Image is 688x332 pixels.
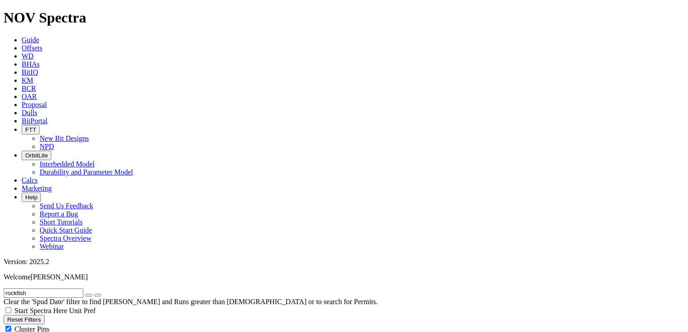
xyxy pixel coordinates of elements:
[22,101,47,108] a: Proposal
[40,210,78,218] a: Report a Bug
[4,288,83,298] input: Search
[14,307,67,314] span: Start Spectra Here
[4,273,684,281] p: Welcome
[22,68,38,76] a: BitIQ
[4,315,45,324] button: Reset Filters
[40,234,91,242] a: Spectra Overview
[22,125,40,135] button: FTT
[22,193,41,202] button: Help
[25,194,37,201] span: Help
[22,85,36,92] a: BCR
[22,109,37,117] a: Dulls
[40,168,133,176] a: Durability and Parameter Model
[5,307,11,313] input: Start Spectra Here
[40,218,83,226] a: Short Tutorials
[25,126,36,133] span: FTT
[40,202,93,210] a: Send Us Feedback
[4,9,684,26] h1: NOV Spectra
[22,151,51,160] button: OrbitLite
[4,258,684,266] div: Version: 2025.2
[22,184,52,192] a: Marketing
[22,176,38,184] a: Calcs
[40,226,92,234] a: Quick Start Guide
[4,298,378,305] span: Clear the 'Spud Date' filter to find [PERSON_NAME] and Runs greater than [DEMOGRAPHIC_DATA] or to...
[40,135,89,142] a: New Bit Designs
[25,152,48,159] span: OrbitLite
[40,160,95,168] a: Interbedded Model
[40,143,54,150] a: NPD
[40,242,64,250] a: Webinar
[69,307,95,314] span: Unit Pref
[22,52,34,60] a: WD
[22,60,40,68] a: BHAs
[22,76,33,84] a: KM
[22,93,37,100] a: OAR
[22,44,42,52] a: Offsets
[22,36,39,44] a: Guide
[22,117,48,125] a: BitPortal
[31,273,88,281] span: [PERSON_NAME]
